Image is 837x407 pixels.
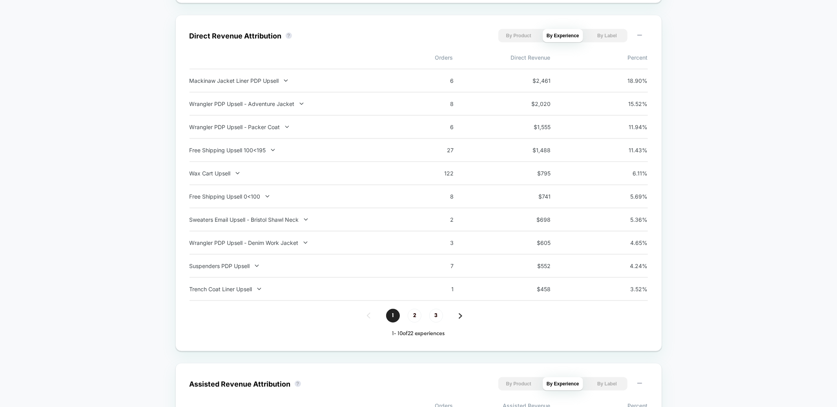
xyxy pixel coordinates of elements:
[516,170,551,177] span: $ 795
[295,381,301,387] button: ?
[516,239,551,246] span: $ 605
[613,286,648,292] span: 3.52 %
[587,29,627,42] button: By Label
[516,124,551,130] span: $ 1,555
[551,54,648,61] span: Percent
[190,216,396,223] div: Sweaters Email Upsell - Bristol Shawl Neck
[190,380,291,388] div: Assisted Revenue Attribution
[613,147,648,153] span: 11.43 %
[190,263,396,269] div: Suspenders PDP Upsell
[429,309,443,323] span: 3
[190,32,282,40] div: Direct Revenue Attribution
[516,100,551,107] span: $ 2,020
[419,147,454,153] span: 27
[516,77,551,84] span: $ 2,461
[613,263,648,269] span: 4.24 %
[613,239,648,246] span: 4.65 %
[190,100,396,107] div: Wrangler PDP Upsell - Adventure Jacket
[419,100,454,107] span: 8
[516,147,551,153] span: $ 1,488
[516,216,551,223] span: $ 698
[613,100,648,107] span: 15.52 %
[587,377,627,391] button: By Label
[498,29,539,42] button: By Product
[419,239,454,246] span: 3
[613,193,648,200] span: 5.69 %
[613,170,648,177] span: 6.11 %
[498,377,539,391] button: By Product
[419,216,454,223] span: 2
[543,377,583,391] button: By Experience
[419,193,454,200] span: 8
[190,239,396,246] div: Wrangler PDP Upsell - Denim Work Jacket
[190,124,396,130] div: Wrangler PDP Upsell - Packer Coat
[386,309,400,323] span: 1
[613,124,648,130] span: 11.94 %
[356,54,453,61] span: Orders
[613,77,648,84] span: 18.90 %
[453,54,551,61] span: Direct Revenue
[459,313,462,319] img: pagination forward
[190,286,396,292] div: Trench Coat Liner Upsell
[286,33,292,39] button: ?
[613,216,648,223] span: 5.36 %
[190,77,396,84] div: Mackinaw Jacket Liner PDP Upsell
[516,263,551,269] span: $ 552
[190,170,396,177] div: Wax Cart Upsell
[516,193,551,200] span: $ 741
[419,263,454,269] span: 7
[190,147,396,153] div: Free Shipping Upsell 100<195
[419,77,454,84] span: 6
[419,124,454,130] span: 6
[516,286,551,292] span: $ 458
[408,309,421,323] span: 2
[190,193,396,200] div: Free Shipping Upsell 0<100
[419,170,454,177] span: 122
[190,330,648,337] div: 1 - 10 of 22 experiences
[543,29,583,42] button: By Experience
[419,286,454,292] span: 1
